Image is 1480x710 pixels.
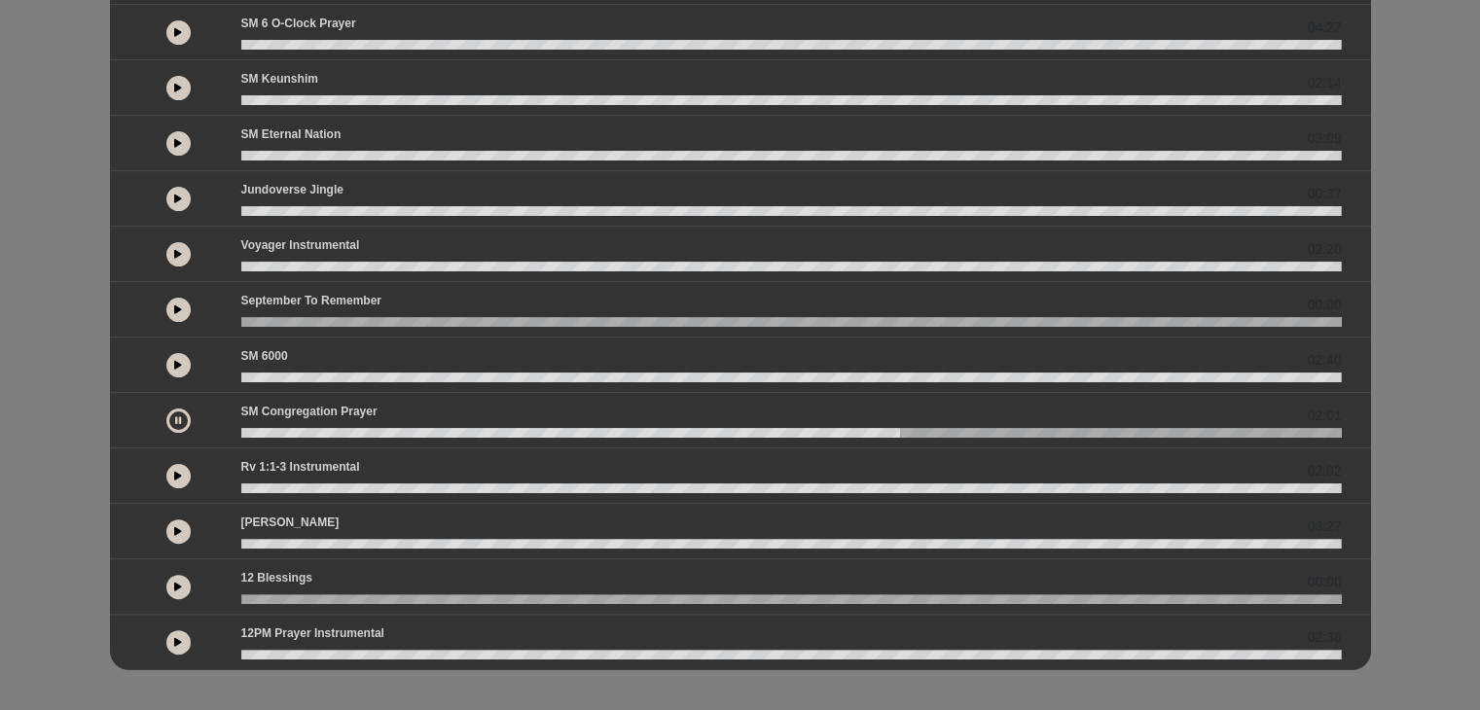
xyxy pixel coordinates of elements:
p: Jundoverse Jingle [241,181,343,198]
p: [PERSON_NAME] [241,514,340,531]
p: SM 6 o-clock prayer [241,15,356,32]
span: 02:02 [1307,461,1341,481]
span: 00:00 [1307,572,1341,592]
span: 02:40 [1307,350,1341,371]
p: SM Eternal Nation [241,125,342,143]
span: 02:01 [1307,406,1341,426]
p: SM 6000 [241,347,288,365]
span: 02:38 [1307,627,1341,648]
p: SM Congregation Prayer [241,403,378,420]
p: Rv 1:1-3 Instrumental [241,458,360,476]
span: 02:20 [1307,239,1341,260]
span: 00:37 [1307,184,1341,204]
span: 00:00 [1307,295,1341,315]
span: 03:27 [1307,516,1341,537]
p: SM Keunshim [241,70,318,88]
p: Voyager Instrumental [241,236,360,254]
span: 04:27 [1307,18,1341,38]
span: 03:09 [1307,128,1341,149]
p: September to Remember [241,292,382,309]
p: 12 Blessings [241,569,312,586]
span: 02:14 [1307,73,1341,93]
p: 12PM Prayer Instrumental [241,624,384,642]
